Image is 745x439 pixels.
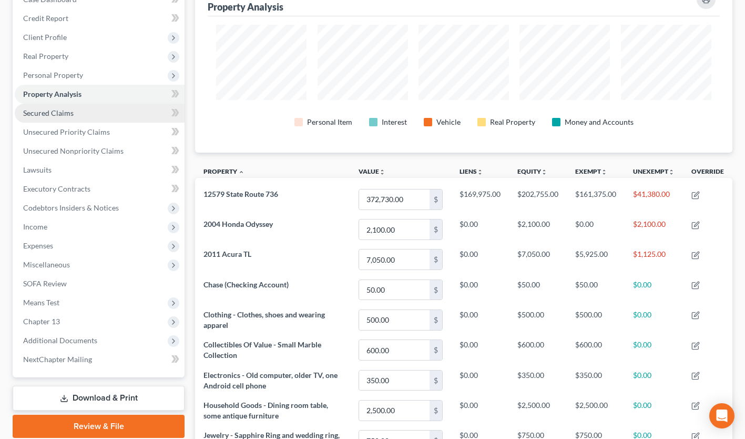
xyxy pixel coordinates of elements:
[625,215,683,245] td: $2,100.00
[509,184,567,214] td: $202,755.00
[15,350,185,369] a: NextChapter Mailing
[509,275,567,305] td: $50.00
[23,165,52,174] span: Lawsuits
[15,179,185,198] a: Executory Contracts
[625,305,683,335] td: $0.00
[451,275,509,305] td: $0.00
[601,169,607,175] i: unfold_more
[23,241,53,250] span: Expenses
[307,117,352,127] div: Personal Item
[430,371,442,391] div: $
[668,169,675,175] i: unfold_more
[359,371,430,391] input: 0.00
[23,184,90,193] span: Executory Contracts
[509,215,567,245] td: $2,100.00
[13,415,185,438] a: Review & File
[15,142,185,161] a: Unsecured Nonpriority Claims
[203,167,244,175] a: Property expand_less
[633,167,675,175] a: Unexemptunfold_more
[709,403,734,428] div: Open Intercom Messenger
[490,117,535,127] div: Real Property
[451,305,509,335] td: $0.00
[23,203,119,212] span: Codebtors Insiders & Notices
[359,167,385,175] a: Valueunfold_more
[23,52,68,61] span: Real Property
[359,280,430,300] input: 0.00
[625,365,683,395] td: $0.00
[238,169,244,175] i: expand_less
[430,250,442,270] div: $
[683,161,732,185] th: Override
[477,169,483,175] i: unfold_more
[23,33,67,42] span: Client Profile
[359,340,430,360] input: 0.00
[460,167,483,175] a: Liensunfold_more
[509,335,567,365] td: $600.00
[203,189,278,198] span: 12579 State Route 736
[451,184,509,214] td: $169,975.00
[15,104,185,123] a: Secured Claims
[430,189,442,209] div: $
[430,310,442,330] div: $
[13,386,185,411] a: Download & Print
[625,245,683,275] td: $1,125.00
[575,167,607,175] a: Exemptunfold_more
[430,219,442,240] div: $
[509,305,567,335] td: $500.00
[567,275,625,305] td: $50.00
[15,161,185,179] a: Lawsuits
[436,117,461,127] div: Vehicle
[203,401,328,420] span: Household Goods - Dining room table, some antique furniture
[359,189,430,209] input: 0.00
[23,298,59,307] span: Means Test
[203,219,273,228] span: 2004 Honda Odyssey
[625,275,683,305] td: $0.00
[23,108,74,117] span: Secured Claims
[23,355,92,364] span: NextChapter Mailing
[203,340,321,360] span: Collectibles Of Value - Small Marble Collection
[15,274,185,293] a: SOFA Review
[567,184,625,214] td: $161,375.00
[203,250,251,258] span: 2011 Acura TL
[567,395,625,425] td: $2,500.00
[203,371,338,390] span: Electronics - Old computer, older TV, one Android cell phone
[23,336,97,345] span: Additional Documents
[23,89,81,98] span: Property Analysis
[567,215,625,245] td: $0.00
[359,401,430,421] input: 0.00
[203,310,325,330] span: Clothing - Clothes, shoes and wearing apparel
[451,335,509,365] td: $0.00
[451,245,509,275] td: $0.00
[359,310,430,330] input: 0.00
[15,123,185,142] a: Unsecured Priority Claims
[509,395,567,425] td: $2,500.00
[451,365,509,395] td: $0.00
[625,395,683,425] td: $0.00
[23,260,70,269] span: Miscellaneous
[509,245,567,275] td: $7,050.00
[565,117,634,127] div: Money and Accounts
[430,280,442,300] div: $
[359,219,430,240] input: 0.00
[382,117,407,127] div: Interest
[567,335,625,365] td: $600.00
[509,365,567,395] td: $350.00
[451,395,509,425] td: $0.00
[15,9,185,28] a: Credit Report
[208,1,283,13] div: Property Analysis
[379,169,385,175] i: unfold_more
[23,71,83,79] span: Personal Property
[541,169,547,175] i: unfold_more
[430,340,442,360] div: $
[23,146,124,155] span: Unsecured Nonpriority Claims
[23,279,67,288] span: SOFA Review
[625,184,683,214] td: $41,380.00
[430,401,442,421] div: $
[567,365,625,395] td: $350.00
[23,127,110,136] span: Unsecured Priority Claims
[451,215,509,245] td: $0.00
[203,280,289,289] span: Chase (Checking Account)
[23,222,47,231] span: Income
[567,245,625,275] td: $5,925.00
[23,14,68,23] span: Credit Report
